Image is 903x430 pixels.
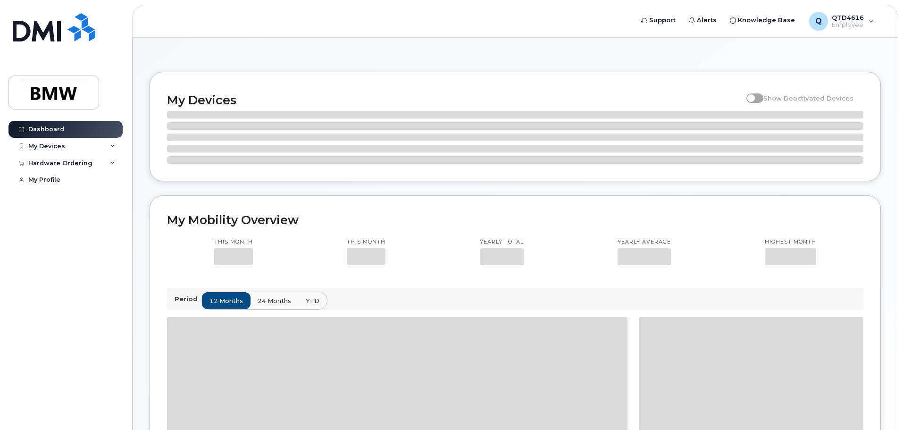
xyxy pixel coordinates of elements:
h2: My Devices [167,93,742,107]
input: Show Deactivated Devices [746,89,754,97]
p: This month [347,238,385,246]
p: Yearly total [480,238,524,246]
h2: My Mobility Overview [167,213,863,227]
p: Period [175,295,201,304]
span: YTD [306,296,319,305]
p: This month [214,238,253,246]
p: Highest month [765,238,816,246]
p: Yearly average [618,238,671,246]
span: 24 months [258,296,291,305]
span: Show Deactivated Devices [763,94,853,102]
